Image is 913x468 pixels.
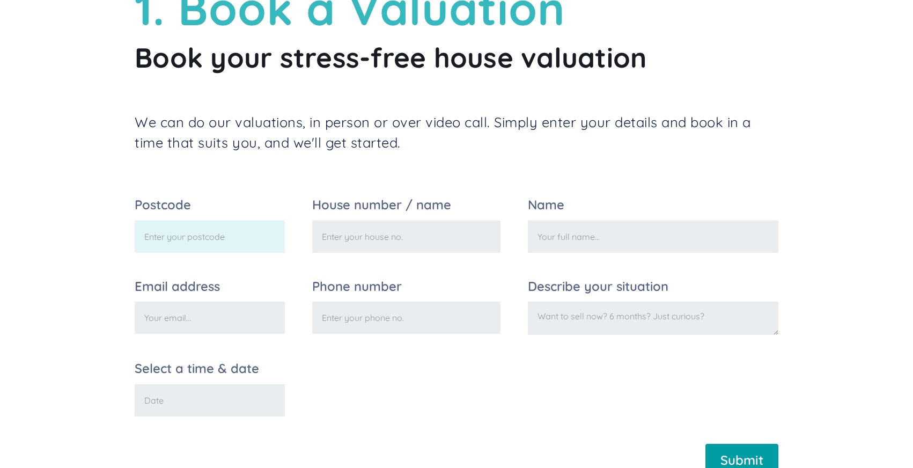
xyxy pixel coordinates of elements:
h2: Book your stress-free house valuation [135,41,778,75]
label: Describe your situation [528,280,778,293]
input: Your full name... [528,221,778,253]
iframe: reCAPTCHA [337,362,500,404]
label: House number / name [312,199,500,211]
input: Your email... [135,302,285,334]
p: We can do our valuations, in person or over video call. Simply enter your details and book in a t... [135,112,778,153]
input: Enter your postcode [135,221,285,253]
input: Date [135,384,285,416]
label: Select a time & date [135,362,285,375]
label: Phone number [312,280,500,293]
label: Postcode [135,199,285,211]
label: Email address [135,280,285,293]
input: Enter your phone no. [312,302,500,334]
label: Name [528,199,778,211]
input: Enter your house no. [312,221,500,253]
